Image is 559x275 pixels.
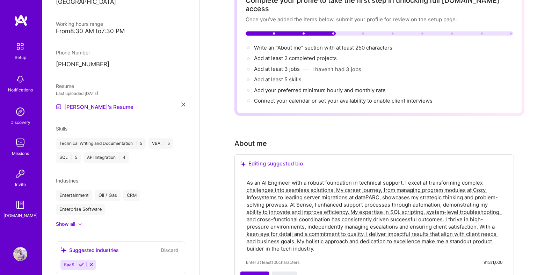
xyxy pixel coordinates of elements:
[246,259,300,266] span: Enter at least 100 characters.
[56,152,81,163] div: SQL 5
[56,50,90,55] span: Phone Number
[13,136,27,150] img: teamwork
[254,66,300,72] span: Add at least 3 jobs
[240,161,246,166] i: icon SuggestedTeams
[13,198,27,212] img: guide book
[60,246,119,254] div: Suggested industries
[246,16,513,23] div: Once you’ve added the items below, submit your profile for review on the setup page.
[12,150,29,157] div: Missions
[234,138,267,149] div: About me
[56,204,105,215] div: Enterprise Software
[254,97,433,104] span: Connect your calendar or set your availability to enable client interviews
[56,21,103,27] span: Working hours range
[123,190,140,201] div: CRM
[246,178,502,253] textarea: As an AI Engineer with a robust foundation in technical support, I excel at transforming complex ...
[56,83,74,89] span: Resume
[163,141,165,146] span: |
[15,54,26,61] div: Setup
[56,138,146,149] div: Technical Writing and Documentation 5
[8,86,33,94] div: Notifications
[95,190,121,201] div: Oil / Gas
[10,119,30,126] div: Discovery
[312,66,361,73] button: I haven't had 3 jobs
[56,221,75,228] div: Show all
[240,160,508,167] div: Editing suggested bio
[71,155,72,160] span: |
[13,247,27,261] img: User Avatar
[56,90,185,97] div: Last uploaded: [DATE]
[79,262,84,267] i: Accept
[56,104,61,110] img: Resume
[56,190,92,201] div: Entertainment
[15,181,26,188] div: Invite
[89,262,94,267] i: Reject
[60,247,66,253] i: icon SuggestedTeams
[14,14,28,27] img: logo
[148,138,173,149] div: VBA 5
[254,55,337,61] span: Add at least 2 completed projects
[13,105,27,119] img: discovery
[84,152,129,163] div: API Integration 4
[56,28,185,35] div: From 8:30 AM to 7:30 PM
[254,76,302,83] span: Add at least 5 skills
[118,155,120,160] span: |
[56,178,78,184] span: Industries
[136,141,137,146] span: |
[12,247,29,261] a: User Avatar
[56,60,185,69] p: [PHONE_NUMBER]
[181,103,185,106] i: icon Close
[13,167,27,181] img: Invite
[13,72,27,86] img: bell
[56,126,67,132] span: Skills
[254,44,394,51] span: Write an "About me" section with at least 250 characters
[64,262,74,267] span: SaaS
[13,39,28,54] img: setup
[484,259,502,266] div: 913/1,000
[254,87,386,94] span: Add your preferred minimum hourly and monthly rate
[3,212,37,219] div: [DOMAIN_NAME]
[159,246,181,254] button: Discard
[56,103,133,111] a: [PERSON_NAME]'s Resume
